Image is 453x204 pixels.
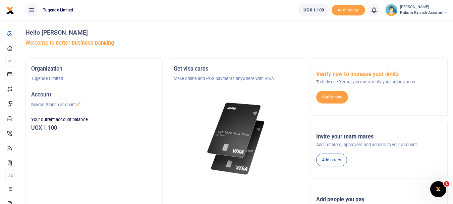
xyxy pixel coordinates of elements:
span: Bukoto Branch account [400,10,448,16]
p: Make online and POS payments anywhere with VISA [174,75,299,82]
span: 1 [444,181,449,187]
span: Add money [332,5,365,16]
li: M [5,55,14,67]
h4: Hello [PERSON_NAME] [25,29,448,36]
a: logo-small logo-large logo-large [6,7,14,12]
h5: Account [31,91,157,98]
h5: Welcome to better business banking [25,40,448,46]
h5: Add people you pay [316,196,442,203]
a: Verify now [316,91,348,104]
p: Add initiators, approvers and admins to your account [316,141,442,148]
img: xente-_physical_cards.png [205,98,268,179]
a: Add users [316,154,347,166]
span: Tugende Limited [40,7,76,13]
small: [PERSON_NAME] [400,4,448,10]
li: Ac [5,170,14,181]
li: Wallet ballance [296,4,332,16]
a: Add money [332,7,365,12]
iframe: Intercom live chat [430,181,446,197]
img: logo-small [6,6,14,14]
h5: Get visa cards [174,66,299,72]
p: To fully use Xente, you must verify your organization [316,79,442,85]
p: Bukoto Branch account [31,101,157,108]
h5: Invite your team mates [316,133,442,140]
a: profile-user [PERSON_NAME] Bukoto Branch account [385,4,448,16]
p: Tugende Limited [31,75,157,82]
h5: Verify now to increase your limits [316,71,442,78]
p: Your current account balance [31,116,157,123]
span: UGX 1,100 [303,7,324,13]
img: profile-user [385,4,397,16]
a: UGX 1,100 [298,4,329,16]
h5: UGX 1,100 [31,125,157,131]
li: Toup your wallet [332,5,365,16]
h5: Organization [31,66,157,72]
